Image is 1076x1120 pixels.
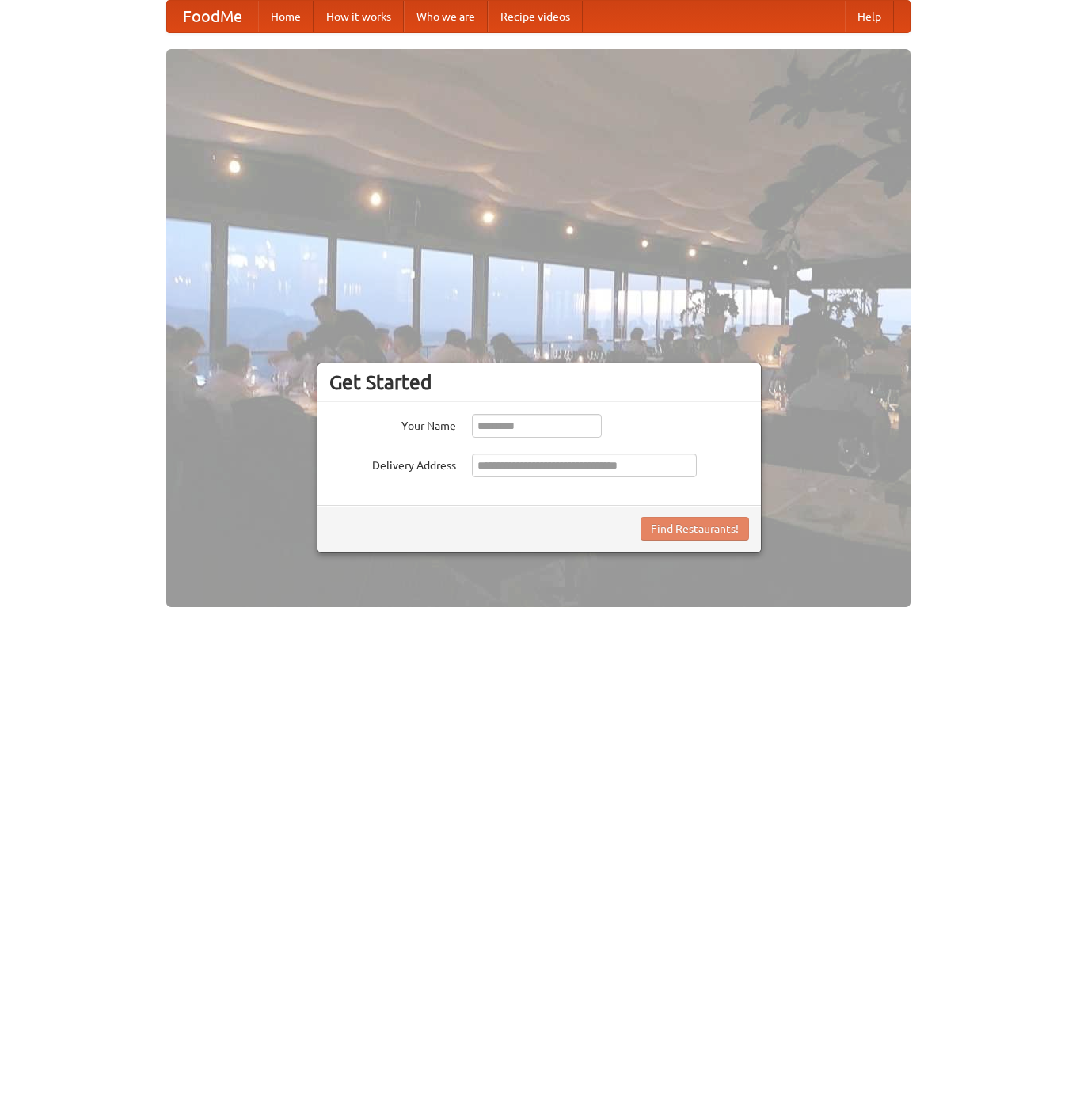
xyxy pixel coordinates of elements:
[329,454,456,473] label: Delivery Address
[314,1,404,32] a: How it works
[641,517,749,541] button: Find Restaurants!
[329,414,456,434] label: Your Name
[488,1,583,32] a: Recipe videos
[404,1,488,32] a: Who we are
[845,1,894,32] a: Help
[167,1,258,32] a: FoodMe
[258,1,314,32] a: Home
[329,370,749,394] h3: Get Started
